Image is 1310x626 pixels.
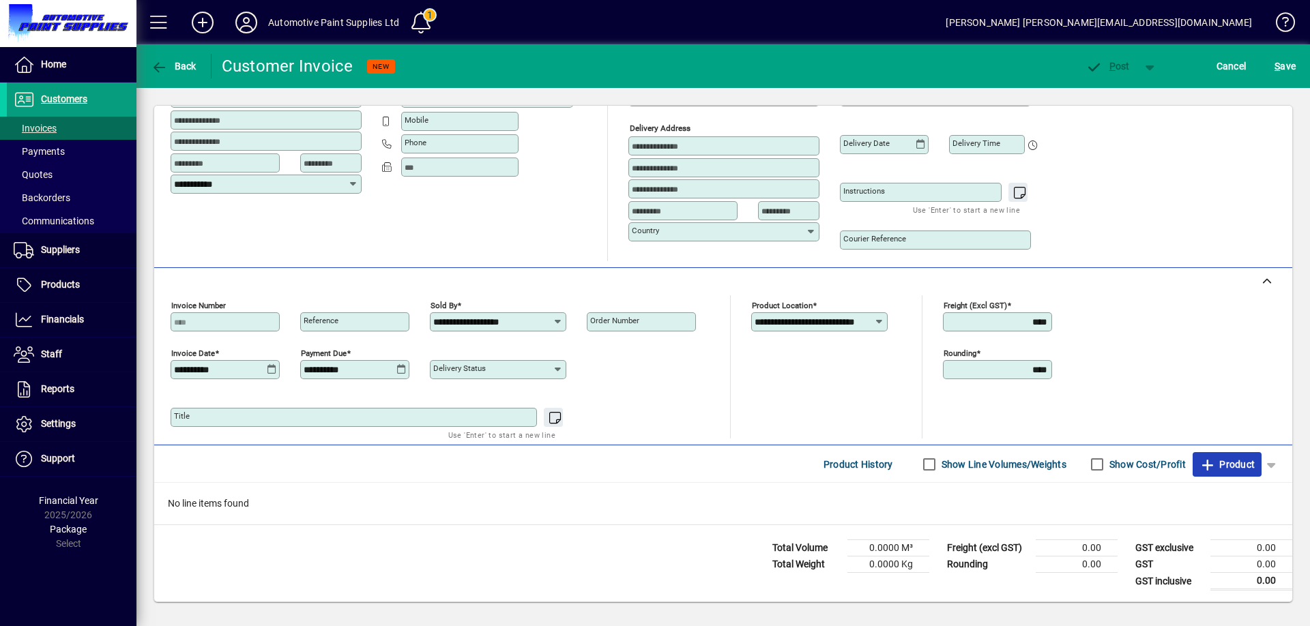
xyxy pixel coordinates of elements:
[431,301,457,310] mat-label: Sold by
[171,348,215,358] mat-label: Invoice date
[1079,54,1137,78] button: Post
[14,169,53,180] span: Quotes
[1210,573,1292,590] td: 0.00
[1193,452,1262,477] button: Product
[154,483,1292,524] div: No line items found
[1210,540,1292,556] td: 0.00
[1086,61,1130,72] span: ost
[1107,458,1186,471] label: Show Cost/Profit
[818,452,899,477] button: Product History
[1266,3,1293,47] a: Knowledge Base
[41,93,87,104] span: Customers
[7,140,136,163] a: Payments
[843,186,885,196] mat-label: Instructions
[944,301,1007,310] mat-label: Freight (excl GST)
[14,192,70,203] span: Backorders
[1129,573,1210,590] td: GST inclusive
[766,540,847,556] td: Total Volume
[940,556,1036,573] td: Rounding
[50,524,87,535] span: Package
[952,138,1000,148] mat-label: Delivery time
[1213,54,1250,78] button: Cancel
[41,279,80,290] span: Products
[766,556,847,573] td: Total Weight
[41,418,76,429] span: Settings
[41,244,80,255] span: Suppliers
[7,372,136,406] a: Reports
[1199,453,1255,475] span: Product
[304,316,338,325] mat-label: Reference
[41,453,75,464] span: Support
[847,556,929,573] td: 0.0000 Kg
[940,540,1036,556] td: Freight (excl GST)
[590,316,639,325] mat-label: Order number
[7,268,136,302] a: Products
[1210,556,1292,573] td: 0.00
[14,146,65,157] span: Payments
[41,59,66,70] span: Home
[946,12,1252,33] div: [PERSON_NAME] [PERSON_NAME][EMAIL_ADDRESS][DOMAIN_NAME]
[1271,54,1299,78] button: Save
[1129,556,1210,573] td: GST
[632,226,659,235] mat-label: Country
[41,348,62,359] span: Staff
[1036,556,1118,573] td: 0.00
[7,338,136,372] a: Staff
[171,301,226,310] mat-label: Invoice number
[1275,61,1280,72] span: S
[151,61,196,72] span: Back
[373,62,390,71] span: NEW
[405,138,426,147] mat-label: Phone
[843,138,890,148] mat-label: Delivery date
[14,215,94,226] span: Communications
[7,117,136,140] a: Invoices
[1109,61,1116,72] span: P
[939,458,1066,471] label: Show Line Volumes/Weights
[1275,55,1296,77] span: ave
[39,495,98,506] span: Financial Year
[847,540,929,556] td: 0.0000 M³
[752,301,813,310] mat-label: Product location
[448,427,555,443] mat-hint: Use 'Enter' to start a new line
[1129,540,1210,556] td: GST exclusive
[433,363,486,373] mat-label: Delivery status
[405,115,428,125] mat-label: Mobile
[41,314,84,325] span: Financials
[174,411,190,421] mat-label: Title
[301,348,347,358] mat-label: Payment due
[7,163,136,186] a: Quotes
[147,54,200,78] button: Back
[824,453,893,475] span: Product History
[41,383,74,394] span: Reports
[7,442,136,476] a: Support
[1217,55,1247,77] span: Cancel
[1036,540,1118,556] td: 0.00
[7,303,136,337] a: Financials
[136,54,212,78] app-page-header-button: Back
[7,233,136,267] a: Suppliers
[268,12,399,33] div: Automotive Paint Supplies Ltd
[14,123,57,134] span: Invoices
[222,55,353,77] div: Customer Invoice
[913,202,1020,218] mat-hint: Use 'Enter' to start a new line
[181,10,224,35] button: Add
[7,48,136,82] a: Home
[7,209,136,233] a: Communications
[224,10,268,35] button: Profile
[944,348,976,358] mat-label: Rounding
[7,186,136,209] a: Backorders
[843,234,906,243] mat-label: Courier Reference
[7,407,136,441] a: Settings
